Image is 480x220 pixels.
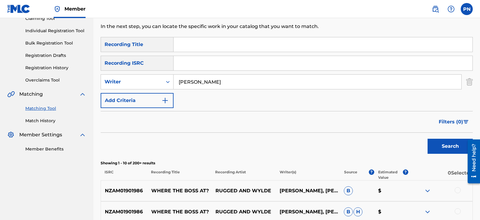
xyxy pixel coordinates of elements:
[101,93,174,108] button: Add Criteria
[25,65,86,71] a: Registration History
[447,5,455,13] img: help
[435,114,473,129] button: Filters (0)
[25,52,86,59] a: Registration Drafts
[101,208,147,215] p: NZAM01901986
[374,187,408,194] p: $
[276,187,340,194] p: [PERSON_NAME], [PERSON_NAME], [PERSON_NAME], [PERSON_NAME]
[439,118,463,125] span: Filters ( 0 )
[276,208,340,215] p: [PERSON_NAME], [PERSON_NAME]
[378,169,403,180] p: Estimated Value
[7,91,15,98] img: Matching
[79,131,86,138] img: expand
[461,3,473,15] div: User Menu
[25,28,86,34] a: Individual Registration Tool
[25,146,86,152] a: Member Benefits
[101,169,147,180] p: ISRC
[147,187,211,194] p: WHERE THE BOSS AT?
[147,208,211,215] p: WHERE THE BOSS AT?
[429,3,441,15] a: Public Search
[344,207,353,216] span: B
[162,97,169,104] img: 9d2ae6d4665cec9f34b9.svg
[276,169,340,180] p: Writer(s)
[101,160,473,166] p: Showing 1 - 10 of 200+ results
[105,78,159,85] div: Writer
[353,207,362,216] span: H
[403,169,408,175] span: ?
[101,23,387,30] p: In the next step, you can locate the specific work in your catalog that you want to match.
[7,131,14,138] img: Member Settings
[369,169,374,175] span: ?
[25,15,86,22] a: Claiming Tool
[212,187,276,194] p: RUGGED AND WYLDE
[54,5,61,13] img: Top Rightsholder
[25,77,86,83] a: Overclaims Tool
[466,74,473,89] img: Delete Criterion
[344,186,353,195] span: B
[211,169,276,180] p: Recording Artist
[344,169,357,180] p: Source
[25,40,86,46] a: Bulk Registration Tool
[19,131,62,138] span: Member Settings
[64,5,86,12] span: Member
[19,91,43,98] span: Matching
[463,137,480,185] iframe: Resource Center
[408,169,473,180] p: 0 Selected
[432,5,439,13] img: search
[79,91,86,98] img: expand
[101,187,147,194] p: NZAM01901986
[147,169,212,180] p: Recording Title
[445,3,457,15] div: Help
[424,208,431,215] img: expand
[212,208,276,215] p: RUGGED AND WYLDE
[25,118,86,124] a: Match History
[428,139,473,154] button: Search
[374,208,408,215] p: $
[25,105,86,112] a: Matching Tool
[101,37,473,157] form: Search Form
[424,187,431,194] img: expand
[7,5,30,13] img: MLC Logo
[463,120,469,124] img: filter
